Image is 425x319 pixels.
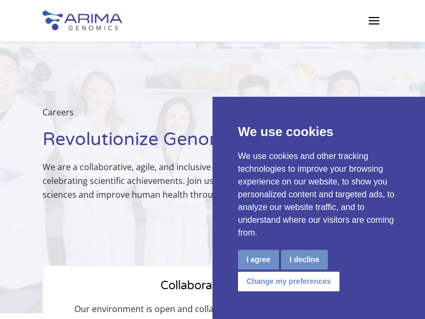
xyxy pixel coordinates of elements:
[238,250,279,270] button: I agree
[42,105,382,128] p: Careers
[238,272,339,291] button: Change my preferences
[42,11,122,30] img: Arima-Genomics-logo
[42,160,382,202] p: We are a collaborative, agile, and inclusive team that thrives on learning and celebrating scient...
[238,150,399,239] p: We use cookies and other tracking technologies to improve your browsing experience on our website...
[281,250,328,270] button: I decline
[238,122,399,141] p: We use cookies
[42,128,382,160] h1: Revolutionize Genomics with Us
[160,279,265,292] span: Collaborative Team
